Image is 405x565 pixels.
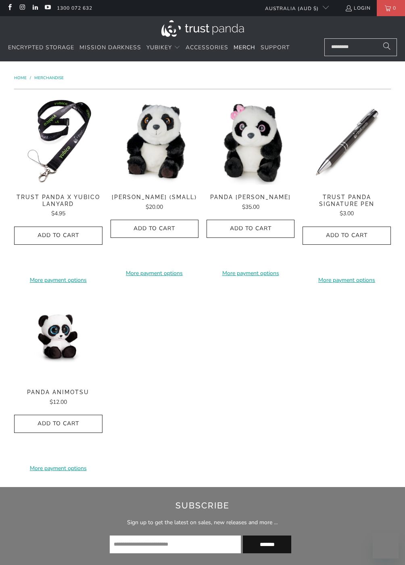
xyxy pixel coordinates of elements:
[8,38,290,57] nav: Translation missing: en.navigation.header.main_nav
[51,210,65,217] span: $4.95
[234,44,255,51] span: Merch
[234,38,255,57] a: Merch
[8,44,74,51] span: Encrypted Storage
[146,44,172,51] span: YubiKey
[303,194,390,218] a: Trust Panda Signature Pen $3.00
[14,227,102,245] button: Add to Cart
[14,194,102,208] span: Trust Panda x Yubico Lanyard
[19,5,25,11] a: Trust Panda Australia on Instagram
[23,420,94,427] span: Add to Cart
[57,4,92,13] a: 1300 072 632
[340,210,354,217] span: $3.00
[34,75,64,81] a: Merchandise
[324,38,397,56] input: Search...
[377,38,397,56] button: Search
[14,464,102,473] a: More payment options
[14,415,102,433] button: Add to Cart
[14,389,102,407] a: Panda Animotsu $12.00
[31,5,38,11] a: Trust Panda Australia on LinkedIn
[311,232,382,239] span: Add to Cart
[303,194,390,208] span: Trust Panda Signature Pen
[14,97,102,185] img: Trust Panda Yubico Lanyard - Trust Panda
[14,75,28,81] a: Home
[6,5,13,11] a: Trust Panda Australia on Facebook
[242,203,259,211] span: $35.00
[88,518,317,527] p: Sign up to get the latest on sales, new releases and more …
[111,97,198,185] img: Panda Lin Lin (Small) - Trust Panda
[186,44,228,51] span: Accessories
[261,44,290,51] span: Support
[345,4,371,13] a: Login
[261,38,290,57] a: Support
[303,276,390,285] a: More payment options
[207,97,294,185] img: Panda Lin Lin Sparkle - Trust Panda
[44,5,51,11] a: Trust Panda Australia on YouTube
[14,75,27,81] span: Home
[146,38,180,57] summary: YubiKey
[303,227,390,245] button: Add to Cart
[119,225,190,232] span: Add to Cart
[88,499,317,512] h2: Subscribe
[111,220,198,238] button: Add to Cart
[207,220,294,238] button: Add to Cart
[111,194,198,201] span: [PERSON_NAME] (Small)
[14,194,102,218] a: Trust Panda x Yubico Lanyard $4.95
[146,203,163,211] span: $20.00
[215,225,286,232] span: Add to Cart
[111,194,198,212] a: [PERSON_NAME] (Small) $20.00
[30,75,31,81] span: /
[186,38,228,57] a: Accessories
[373,533,399,559] iframe: Button to launch messaging window
[14,276,102,285] a: More payment options
[303,97,390,185] img: Trust Panda Signature Pen - Trust Panda
[111,269,198,278] a: More payment options
[79,44,141,51] span: Mission Darkness
[23,232,94,239] span: Add to Cart
[14,293,102,381] img: Panda Animotsu - Trust Panda
[79,38,141,57] a: Mission Darkness
[207,194,294,201] span: Panda [PERSON_NAME]
[50,398,67,406] span: $12.00
[14,389,102,396] span: Panda Animotsu
[207,269,294,278] a: More payment options
[207,194,294,212] a: Panda [PERSON_NAME] $35.00
[14,293,102,381] a: Panda Animotsu - Trust Panda Panda Animotsu - Trust Panda
[161,20,244,37] img: Trust Panda Australia
[111,97,198,185] a: Panda Lin Lin (Small) - Trust Panda Panda Lin Lin (Small) - Trust Panda
[8,38,74,57] a: Encrypted Storage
